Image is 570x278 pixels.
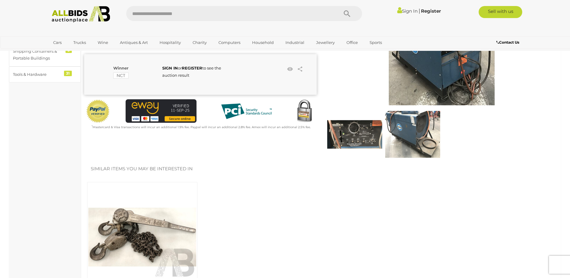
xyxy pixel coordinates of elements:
a: Wine [94,38,112,48]
small: Mastercard & Visa transactions will incur an additional 1.9% fee. Paypal will incur an additional... [92,125,311,129]
a: Trucks [69,38,90,48]
a: Office [343,38,362,48]
div: Tools & Hardware [13,71,62,78]
span: | [419,8,420,14]
img: PCI DSS compliant [216,99,276,123]
button: Search [332,6,362,21]
div: 31 [64,71,72,76]
a: Tools & Hardware 31 [9,66,81,82]
b: Winner [113,66,129,70]
mark: NCT [113,73,129,79]
a: SIGN IN [162,66,178,70]
a: Jewellery [312,38,339,48]
a: Cars [49,38,66,48]
img: Secured by Rapid SSL [292,99,316,123]
a: Antiques & Art [116,38,152,48]
li: Watch this item [286,65,295,74]
img: Miller DialArc HF CY50 Constant Current AC/DC Arc Welder [327,107,382,162]
b: Contact Us [496,40,519,45]
a: Sell with us [479,6,522,18]
img: eWAY Payment Gateway [126,99,197,123]
a: Industrial [282,38,308,48]
a: Hospitality [156,38,185,48]
h2: Similar items you may be interested in [91,166,551,171]
a: Sign In [397,8,418,14]
a: Charity [189,38,211,48]
a: Register [421,8,441,14]
a: Household [248,38,278,48]
a: [GEOGRAPHIC_DATA] [49,48,100,57]
a: Computers [215,38,244,48]
a: Shipping Containers & Portable Buildings 3 [9,43,81,66]
span: or to see the auction result [162,66,221,77]
a: REGISTER [182,66,202,70]
img: Miller DialArc HF CY50 Constant Current AC/DC Arc Welder [385,107,440,162]
a: Contact Us [496,39,521,46]
a: Sports [366,38,386,48]
img: Allbids.com.au [48,6,114,23]
div: Shipping Containers & Portable Buildings [13,48,62,62]
img: Official PayPal Seal [86,99,110,123]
